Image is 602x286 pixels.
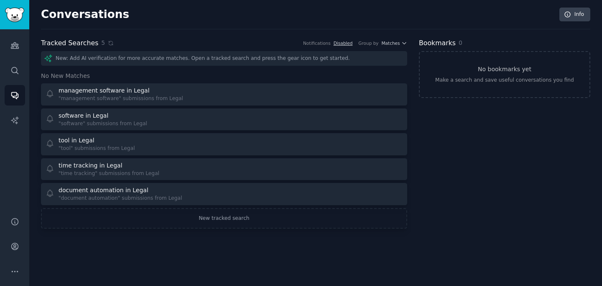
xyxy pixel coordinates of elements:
[382,40,407,46] button: Matches
[435,77,574,84] div: Make a search and save useful conversations you find
[382,40,400,46] span: Matches
[41,83,407,106] a: management software in Legal"management software" submissions from Legal
[41,51,407,66] div: New: Add AI verification for more accurate matches. Open a tracked search and press the gear icon...
[303,40,331,46] div: Notifications
[59,195,182,202] div: "document automation" submissions from Legal
[59,136,94,145] div: tool in Legal
[59,86,150,95] div: management software in Legal
[358,40,378,46] div: Group by
[59,186,148,195] div: document automation in Legal
[419,38,456,49] h2: Bookmarks
[559,8,590,22] a: Info
[59,161,122,170] div: time tracking in Legal
[41,183,407,205] a: document automation in Legal"document automation" submissions from Legal
[41,133,407,155] a: tool in Legal"tool" submissions from Legal
[101,39,105,47] span: 5
[41,158,407,180] a: time tracking in Legal"time tracking" submissions from Legal
[41,8,129,21] h2: Conversations
[5,8,24,22] img: GummySearch logo
[41,108,407,131] a: software in Legal"software" submissions from Legal
[419,51,590,98] a: No bookmarks yetMake a search and save useful conversations you find
[334,41,353,46] a: Disabled
[59,111,108,120] div: software in Legal
[41,208,407,229] a: New tracked search
[478,65,531,74] h3: No bookmarks yet
[459,39,462,46] span: 0
[41,38,98,49] h2: Tracked Searches
[59,120,147,128] div: "software" submissions from Legal
[59,145,135,152] div: "tool" submissions from Legal
[59,170,159,178] div: "time tracking" submissions from Legal
[59,95,183,103] div: "management software" submissions from Legal
[41,72,90,80] span: No New Matches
